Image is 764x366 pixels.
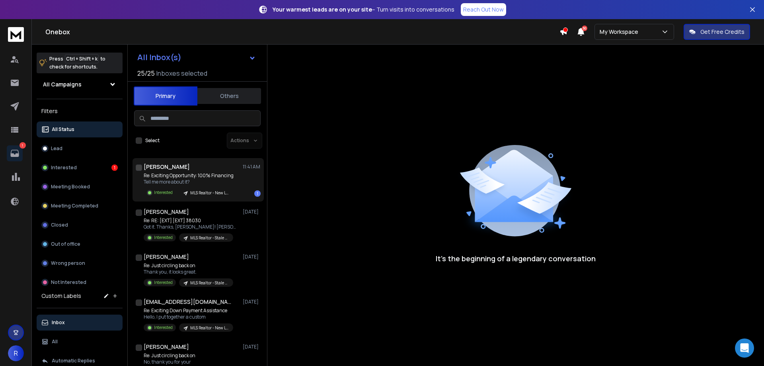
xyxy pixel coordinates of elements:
p: Re: RE: [EXT] [EXT] 38030 [144,217,239,224]
div: 1 [254,190,261,197]
label: Select [145,137,160,144]
p: 1 [19,142,26,149]
p: All Status [52,126,74,133]
div: Open Intercom Messenger [735,339,754,358]
h1: [EMAIL_ADDRESS][DOMAIN_NAME] [144,298,231,306]
p: Interested [154,235,173,241]
h1: [PERSON_NAME] [144,343,189,351]
p: Closed [51,222,68,228]
p: It’s the beginning of a legendary conversation [436,253,596,264]
button: Others [197,87,261,105]
button: All Inbox(s) [131,49,262,65]
button: Meeting Completed [37,198,123,214]
p: Interested [154,280,173,286]
p: [DATE] [243,209,261,215]
p: Hello, I put together a custom [144,314,233,320]
p: Interested [154,325,173,331]
button: Meeting Booked [37,179,123,195]
h1: All Inbox(s) [137,53,181,61]
p: – Turn visits into conversations [273,6,454,14]
button: Get Free Credits [684,24,750,40]
p: Press to check for shortcuts. [49,55,105,71]
p: Automatic Replies [52,358,95,364]
h3: Custom Labels [41,292,81,300]
p: Wrong person [51,260,85,266]
p: Tell me more about it? [144,179,234,185]
p: Out of office [51,241,80,247]
h3: Filters [37,106,123,117]
p: 11:41 AM [243,164,261,170]
p: Inbox [52,319,65,326]
p: Meeting Booked [51,184,90,190]
button: Inbox [37,315,123,331]
p: Got it. Thanks, [PERSON_NAME]! [PERSON_NAME] [144,224,239,230]
p: My Workspace [600,28,641,36]
p: MLS Realtor - Stale Listing [190,280,228,286]
a: 1 [7,145,23,161]
div: 1 [111,164,118,171]
button: Out of office [37,236,123,252]
button: Closed [37,217,123,233]
button: All [37,334,123,350]
button: All Campaigns [37,76,123,92]
p: MLS Realtor - New Listing [190,190,228,196]
p: Get Free Credits [700,28,745,36]
img: logo [8,27,24,42]
p: Interested [154,190,173,196]
a: Reach Out Now [461,3,506,16]
p: Thank you, it looks great. [144,269,233,275]
p: Re: Just circling back on [144,352,239,359]
h1: [PERSON_NAME] [144,163,190,171]
span: Ctrl + Shift + k [65,54,99,63]
h1: Onebox [45,27,559,37]
button: Lead [37,141,123,157]
button: Interested1 [37,160,123,176]
p: [DATE] [243,254,261,260]
p: Lead [51,145,62,152]
h1: All Campaigns [43,80,82,88]
button: Wrong person [37,255,123,271]
p: Re: Just circling back on [144,262,233,269]
p: Re: Exciting Down Payment Assistance [144,307,233,314]
p: Not Interested [51,279,86,286]
p: Reach Out Now [463,6,504,14]
button: R [8,345,24,361]
p: MLS Realtor - New Listing [190,325,228,331]
p: [DATE] [243,344,261,350]
h1: [PERSON_NAME] [144,208,189,216]
p: No, thank you for your [144,359,239,365]
span: 50 [582,25,587,31]
strong: Your warmest leads are on your site [273,6,372,13]
button: Not Interested [37,274,123,290]
p: All [52,339,58,345]
button: Primary [134,86,197,106]
button: All Status [37,121,123,137]
p: Re: Exciting Opportunity: 100% Financing [144,172,234,179]
span: 25 / 25 [137,69,155,78]
p: Interested [51,164,77,171]
h3: Inboxes selected [156,69,207,78]
p: Meeting Completed [51,203,98,209]
h1: [PERSON_NAME] [144,253,189,261]
p: [DATE] [243,299,261,305]
p: MLS Realtor - Stale Listing [190,235,228,241]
